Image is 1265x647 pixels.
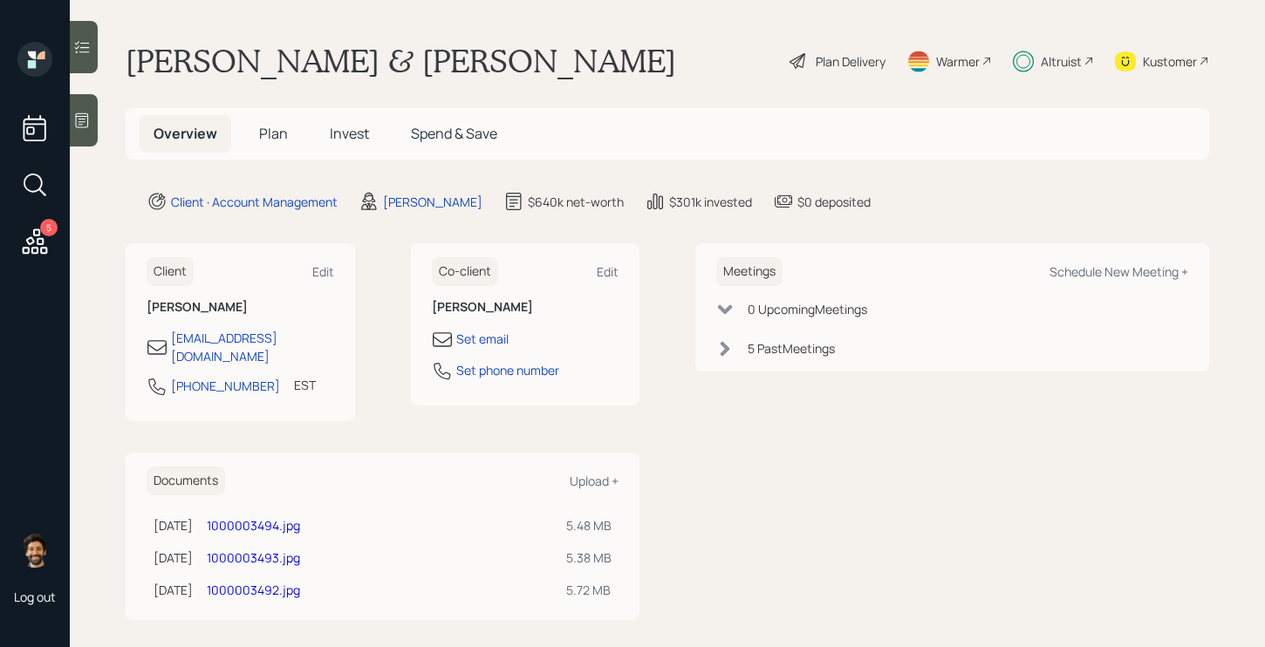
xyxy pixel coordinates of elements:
[171,377,280,395] div: [PHONE_NUMBER]
[456,330,509,348] div: Set email
[456,361,559,379] div: Set phone number
[207,517,300,534] a: 1000003494.jpg
[1143,52,1197,71] div: Kustomer
[383,193,482,211] div: [PERSON_NAME]
[126,42,676,80] h1: [PERSON_NAME] & [PERSON_NAME]
[1050,263,1188,280] div: Schedule New Meeting +
[171,193,338,211] div: Client · Account Management
[17,533,52,568] img: eric-schwartz-headshot.png
[207,582,300,598] a: 1000003492.jpg
[147,467,225,495] h6: Documents
[147,300,334,315] h6: [PERSON_NAME]
[566,516,612,535] div: 5.48 MB
[147,257,194,286] h6: Client
[154,548,193,567] div: [DATE]
[171,329,334,365] div: [EMAIL_ADDRESS][DOMAIN_NAME]
[566,581,612,599] div: 5.72 MB
[597,263,619,280] div: Edit
[154,581,193,599] div: [DATE]
[1041,52,1082,71] div: Altruist
[566,548,612,567] div: 5.38 MB
[528,193,624,211] div: $640k net-worth
[312,263,334,280] div: Edit
[40,219,58,236] div: 5
[154,516,193,535] div: [DATE]
[816,52,885,71] div: Plan Delivery
[748,300,867,318] div: 0 Upcoming Meeting s
[259,124,288,143] span: Plan
[570,473,619,489] div: Upload +
[716,257,783,286] h6: Meetings
[936,52,980,71] div: Warmer
[797,193,871,211] div: $0 deposited
[432,300,619,315] h6: [PERSON_NAME]
[432,257,498,286] h6: Co-client
[411,124,497,143] span: Spend & Save
[748,339,835,358] div: 5 Past Meeting s
[294,376,316,394] div: EST
[154,124,217,143] span: Overview
[14,589,56,605] div: Log out
[207,549,300,566] a: 1000003493.jpg
[669,193,752,211] div: $301k invested
[330,124,369,143] span: Invest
